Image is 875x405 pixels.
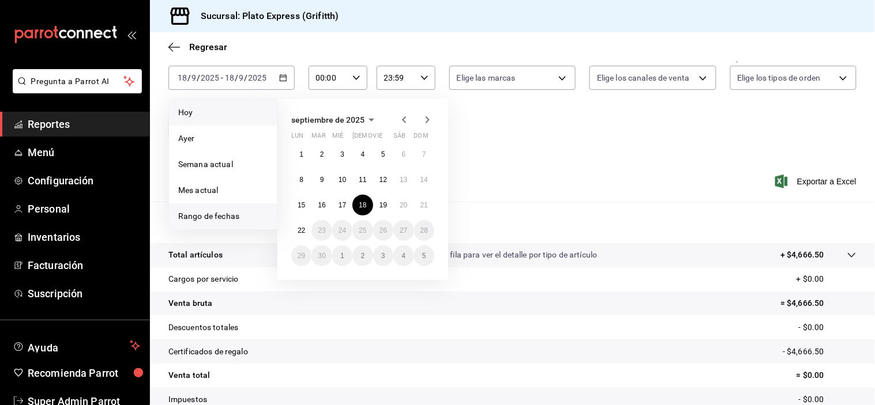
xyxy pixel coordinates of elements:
[339,226,346,234] abbr: 24 de septiembre de 2025
[414,144,434,165] button: 7 de septiembre de 2025
[381,252,385,260] abbr: 3 de octubre de 2025
[414,245,434,266] button: 5 de octubre de 2025
[352,144,373,165] button: 4 de septiembre de 2025
[361,150,365,158] abbr: 4 de septiembre de 2025
[28,339,125,353] span: Ayuda
[381,150,385,158] abbr: 5 de septiembre de 2025
[393,245,414,266] button: 4 de octubre de 2025
[248,73,268,82] input: ----
[178,210,268,222] span: Rango de fechas
[401,150,405,158] abbr: 6 de septiembre de 2025
[339,201,346,209] abbr: 17 de septiembre de 2025
[178,158,268,171] span: Semana actual
[298,201,305,209] abbr: 15 de septiembre de 2025
[332,220,352,241] button: 24 de septiembre de 2025
[380,176,387,184] abbr: 12 de septiembre de 2025
[197,73,200,82] span: /
[380,226,387,234] abbr: 26 de septiembre de 2025
[178,184,268,196] span: Mes actual
[393,169,414,190] button: 13 de septiembre de 2025
[797,369,857,381] p: = $0.00
[8,84,142,96] a: Pregunta a Parrot AI
[168,346,248,358] p: Certificados de regalo
[291,115,365,124] span: septiembre de 2025
[457,72,516,84] span: Elige las marcas
[373,169,393,190] button: 12 de septiembre de 2025
[797,273,857,285] p: + $0.00
[168,297,212,309] p: Venta bruta
[311,245,332,266] button: 30 de septiembre de 2025
[340,150,344,158] abbr: 3 de septiembre de 2025
[393,195,414,215] button: 20 de septiembre de 2025
[352,195,373,215] button: 18 de septiembre de 2025
[332,144,352,165] button: 3 de septiembre de 2025
[420,176,428,184] abbr: 14 de septiembre de 2025
[28,116,140,132] span: Reportes
[373,220,393,241] button: 26 de septiembre de 2025
[291,245,311,266] button: 29 de septiembre de 2025
[352,245,373,266] button: 2 de octubre de 2025
[781,297,857,309] p: = $4,666.50
[414,195,434,215] button: 21 de septiembre de 2025
[28,258,140,273] span: Facturación
[783,346,857,358] p: - $4,666.50
[400,176,407,184] abbr: 13 de septiembre de 2025
[189,41,227,52] span: Regresar
[339,176,346,184] abbr: 10 de septiembre de 2025
[311,169,332,190] button: 9 de septiembre de 2025
[738,72,821,84] span: Elige los tipos de orden
[298,226,305,234] abbr: 22 de septiembre de 2025
[420,201,428,209] abbr: 21 de septiembre de 2025
[318,252,325,260] abbr: 30 de septiembre de 2025
[309,54,367,62] label: Hora inicio
[778,175,857,188] button: Exportar a Excel
[31,75,124,88] span: Pregunta a Parrot AI
[422,252,426,260] abbr: 5 de octubre de 2025
[359,176,366,184] abbr: 11 de septiembre de 2025
[168,369,210,381] p: Venta total
[291,169,311,190] button: 8 de septiembre de 2025
[373,144,393,165] button: 5 de septiembre de 2025
[291,144,311,165] button: 1 de septiembre de 2025
[291,195,311,215] button: 15 de septiembre de 2025
[318,201,325,209] abbr: 16 de septiembre de 2025
[291,113,378,127] button: septiembre de 2025
[422,150,426,158] abbr: 7 de septiembre de 2025
[168,215,857,229] p: Resumen
[178,107,268,119] span: Hoy
[177,73,187,82] input: --
[299,176,303,184] abbr: 8 de septiembre de 2025
[380,201,387,209] abbr: 19 de septiembre de 2025
[414,169,434,190] button: 14 de septiembre de 2025
[235,73,238,82] span: /
[221,73,223,82] span: -
[178,133,268,145] span: Ayer
[332,169,352,190] button: 10 de septiembre de 2025
[224,73,235,82] input: --
[311,220,332,241] button: 23 de septiembre de 2025
[373,132,382,144] abbr: viernes
[28,145,140,160] span: Menú
[414,132,429,144] abbr: domingo
[401,252,405,260] abbr: 4 de octubre de 2025
[393,144,414,165] button: 6 de septiembre de 2025
[377,54,435,62] label: Hora fin
[168,273,239,285] p: Cargos por servicio
[28,201,140,217] span: Personal
[200,73,220,82] input: ----
[311,144,332,165] button: 2 de septiembre de 2025
[352,220,373,241] button: 25 de septiembre de 2025
[332,132,343,144] abbr: miércoles
[393,220,414,241] button: 27 de septiembre de 2025
[393,132,405,144] abbr: sábado
[320,150,324,158] abbr: 2 de septiembre de 2025
[168,54,295,62] label: Fecha
[239,73,245,82] input: --
[168,321,238,334] p: Descuentos totales
[359,226,366,234] abbr: 25 de septiembre de 2025
[311,132,325,144] abbr: martes
[359,201,366,209] abbr: 18 de septiembre de 2025
[127,30,136,39] button: open_drawer_menu
[28,229,140,245] span: Inventarios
